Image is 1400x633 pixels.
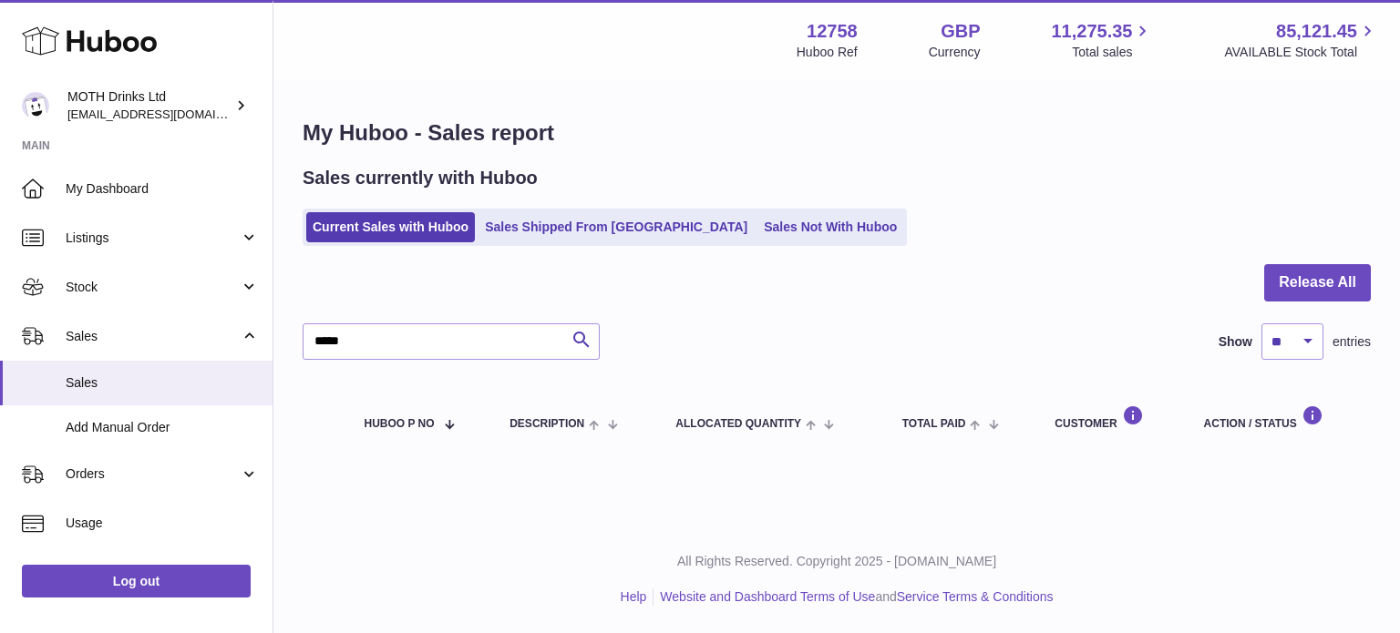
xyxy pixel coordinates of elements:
[902,418,966,430] span: Total paid
[288,553,1385,570] p: All Rights Reserved. Copyright 2025 - [DOMAIN_NAME]
[1333,333,1371,351] span: entries
[797,44,858,61] div: Huboo Ref
[66,180,259,198] span: My Dashboard
[1264,264,1371,301] button: Release All
[621,589,647,604] a: Help
[1055,405,1167,430] div: Customer
[67,107,268,121] span: [EMAIL_ADDRESS][DOMAIN_NAME]
[66,515,259,532] span: Usage
[510,418,584,430] span: Description
[941,19,980,44] strong: GBP
[306,212,475,242] a: Current Sales with Huboo
[660,589,875,604] a: Website and Dashboard Terms of Use
[897,589,1054,604] a: Service Terms & Conditions
[365,418,435,430] span: Huboo P no
[1051,19,1132,44] span: 11,275.35
[303,118,1371,148] h1: My Huboo - Sales report
[1276,19,1357,44] span: 85,121.45
[303,166,538,190] h2: Sales currently with Huboo
[22,565,251,597] a: Log out
[66,465,240,483] span: Orders
[757,212,903,242] a: Sales Not With Huboo
[1224,19,1378,61] a: 85,121.45 AVAILABLE Stock Total
[1051,19,1153,61] a: 11,275.35 Total sales
[66,328,240,345] span: Sales
[675,418,801,430] span: ALLOCATED Quantity
[1204,405,1353,430] div: Action / Status
[1219,333,1252,351] label: Show
[929,44,981,61] div: Currency
[66,279,240,296] span: Stock
[479,212,754,242] a: Sales Shipped From [GEOGRAPHIC_DATA]
[66,230,240,247] span: Listings
[654,588,1053,606] li: and
[1072,44,1153,61] span: Total sales
[1224,44,1378,61] span: AVAILABLE Stock Total
[807,19,858,44] strong: 12758
[66,419,259,436] span: Add Manual Order
[67,88,232,123] div: MOTH Drinks Ltd
[66,374,259,392] span: Sales
[22,92,49,119] img: orders@mothdrinks.com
